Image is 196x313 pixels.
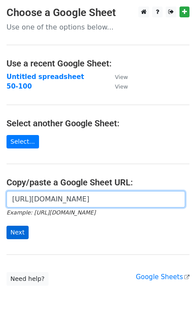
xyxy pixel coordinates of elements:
h3: Choose a Google Sheet [7,7,189,19]
p: Use one of the options below... [7,23,189,32]
small: View [115,83,128,90]
small: View [115,74,128,80]
a: Untitled spreadsheet [7,73,84,81]
input: Paste your Google Sheet URL here [7,191,185,208]
a: View [106,82,128,90]
h4: Copy/paste a Google Sheet URL: [7,177,189,188]
h4: Select another Google Sheet: [7,118,189,128]
a: Google Sheets [136,273,189,281]
iframe: Chat Widget [153,271,196,313]
a: Need help? [7,272,49,286]
a: View [106,73,128,81]
h4: Use a recent Google Sheet: [7,58,189,69]
small: Example: [URL][DOMAIN_NAME] [7,209,95,216]
input: Next [7,226,29,239]
a: 50-100 [7,82,32,90]
a: Select... [7,135,39,148]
